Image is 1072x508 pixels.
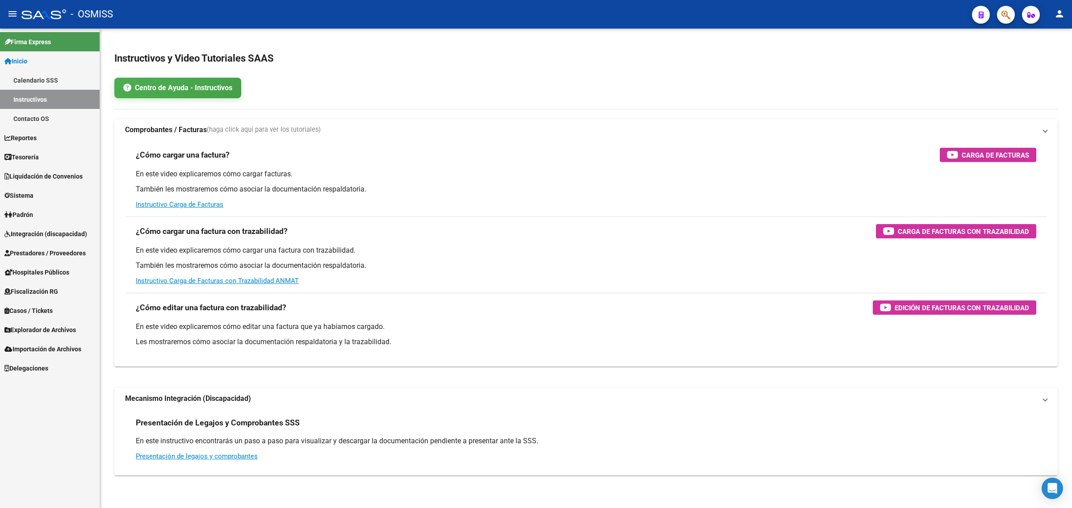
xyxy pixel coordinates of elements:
span: Sistema [4,191,33,200]
span: Importación de Archivos [4,344,81,354]
p: También les mostraremos cómo asociar la documentación respaldatoria. [136,184,1036,194]
span: Hospitales Públicos [4,267,69,277]
p: Les mostraremos cómo asociar la documentación respaldatoria y la trazabilidad. [136,337,1036,347]
span: Integración (discapacidad) [4,229,87,239]
span: Carga de Facturas con Trazabilidad [898,226,1029,237]
span: Tesorería [4,152,39,162]
h2: Instructivos y Video Tutoriales SAAS [114,50,1058,67]
span: Carga de Facturas [962,150,1029,161]
p: En este video explicaremos cómo editar una factura que ya habíamos cargado. [136,322,1036,332]
span: Explorador de Archivos [4,325,76,335]
span: Firma Express [4,37,51,47]
span: - OSMISS [71,4,113,24]
h3: Presentación de Legajos y Comprobantes SSS [136,416,300,429]
a: Centro de Ayuda - Instructivos [114,78,241,98]
p: En este video explicaremos cómo cargar una factura con trazabilidad. [136,246,1036,255]
div: Comprobantes / Facturas(haga click aquí para ver los tutoriales) [114,141,1058,366]
strong: Mecanismo Integración (Discapacidad) [125,394,251,404]
span: Liquidación de Convenios [4,171,83,181]
a: Instructivo Carga de Facturas [136,200,223,208]
p: También les mostraremos cómo asociar la documentación respaldatoria. [136,261,1036,271]
mat-icon: menu [7,8,18,19]
h3: ¿Cómo editar una factura con trazabilidad? [136,301,286,314]
div: Mecanismo Integración (Discapacidad) [114,409,1058,475]
span: Casos / Tickets [4,306,53,316]
a: Presentación de legajos y comprobantes [136,452,258,460]
button: Edición de Facturas con Trazabilidad [873,300,1036,315]
div: Open Intercom Messenger [1042,478,1063,499]
mat-expansion-panel-header: Comprobantes / Facturas(haga click aquí para ver los tutoriales) [114,119,1058,141]
strong: Comprobantes / Facturas [125,125,207,135]
span: Edición de Facturas con Trazabilidad [895,302,1029,313]
span: (haga click aquí para ver los tutoriales) [207,125,321,135]
span: Fiscalización RG [4,287,58,296]
span: Inicio [4,56,27,66]
a: Instructivo Carga de Facturas con Trazabilidad ANMAT [136,277,299,285]
h3: ¿Cómo cargar una factura? [136,149,230,161]
mat-expansion-panel-header: Mecanismo Integración (Discapacidad) [114,388,1058,409]
span: Delegaciones [4,363,48,373]
span: Prestadores / Proveedores [4,248,86,258]
button: Carga de Facturas [940,148,1036,162]
span: Reportes [4,133,37,143]
button: Carga de Facturas con Trazabilidad [876,224,1036,238]
span: Padrón [4,210,33,220]
p: En este video explicaremos cómo cargar facturas. [136,169,1036,179]
p: En este instructivo encontrarás un paso a paso para visualizar y descargar la documentación pendi... [136,436,1036,446]
mat-icon: person [1054,8,1065,19]
h3: ¿Cómo cargar una factura con trazabilidad? [136,225,288,237]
